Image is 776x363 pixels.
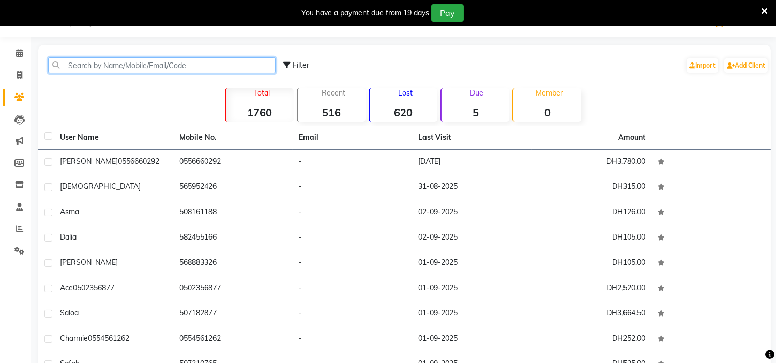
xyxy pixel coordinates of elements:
td: - [293,327,412,352]
td: 01-09-2025 [412,302,531,327]
td: 0556660292 [173,150,293,175]
td: 01-09-2025 [412,251,531,276]
td: 568883326 [173,251,293,276]
strong: 620 [370,106,437,119]
td: - [293,276,412,302]
td: 0554561262 [173,327,293,352]
span: saloa [60,308,79,318]
div: You have a payment due from 19 days [301,8,429,19]
span: 0556660292 [118,156,159,166]
span: [PERSON_NAME] [60,258,118,267]
strong: 516 [298,106,366,119]
td: DH3,664.50 [532,302,651,327]
td: DH3,780.00 [532,150,651,175]
td: DH126.00 [532,200,651,226]
span: 0554561262 [88,334,129,343]
td: DH252.00 [532,327,651,352]
th: Last Visit [412,126,531,150]
p: Total [230,88,294,98]
td: 02-09-2025 [412,226,531,251]
td: - [293,175,412,200]
span: asma [60,207,79,216]
td: 31-08-2025 [412,175,531,200]
span: dalia [60,232,77,242]
td: 508161188 [173,200,293,226]
span: [DEMOGRAPHIC_DATA] [60,182,141,191]
td: - [293,226,412,251]
td: 01-09-2025 [412,327,531,352]
td: 565952426 [173,175,293,200]
td: 507182877 [173,302,293,327]
td: 582455166 [173,226,293,251]
span: [PERSON_NAME] [60,156,118,166]
td: - [293,251,412,276]
td: - [293,150,412,175]
td: 0502356877 [173,276,293,302]
th: User Name [54,126,173,150]
a: Import [687,58,718,73]
td: DH105.00 [532,251,651,276]
span: Filter [293,60,309,70]
td: DH315.00 [532,175,651,200]
input: Search by Name/Mobile/Email/Code [48,57,276,73]
span: 0502356877 [73,283,114,292]
span: charmie [60,334,88,343]
td: [DATE] [412,150,531,175]
th: Mobile No. [173,126,293,150]
a: Add Client [724,58,768,73]
strong: 0 [513,106,581,119]
p: Member [518,88,581,98]
span: ace [60,283,73,292]
p: Due [444,88,509,98]
td: - [293,200,412,226]
p: Recent [302,88,366,98]
td: DH105.00 [532,226,651,251]
th: Amount [612,126,651,149]
td: 01-09-2025 [412,276,531,302]
td: DH2,520.00 [532,276,651,302]
button: Pay [431,4,464,22]
strong: 5 [442,106,509,119]
td: - [293,302,412,327]
th: Email [293,126,412,150]
p: Lost [374,88,437,98]
td: 02-09-2025 [412,200,531,226]
strong: 1760 [226,106,294,119]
